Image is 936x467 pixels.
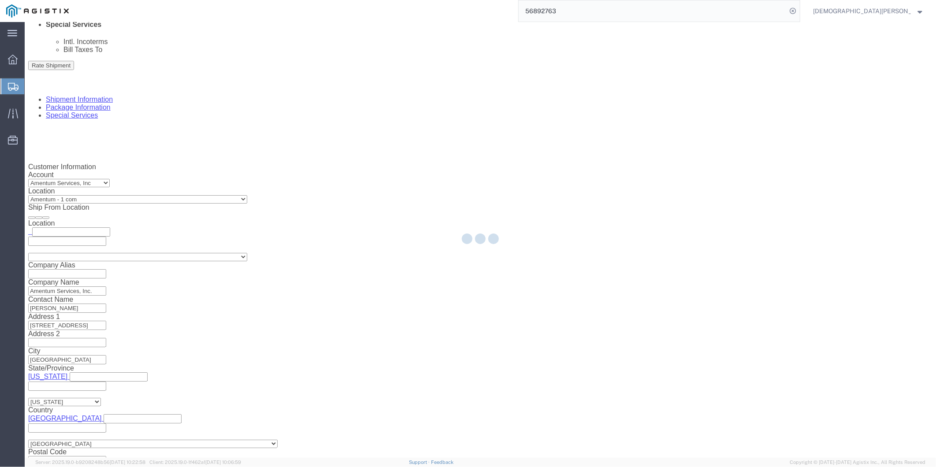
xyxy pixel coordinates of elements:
span: Client: 2025.19.0-1f462a1 [149,460,241,465]
a: Support [409,460,431,465]
span: Server: 2025.19.0-b9208248b56 [35,460,145,465]
span: Copyright © [DATE]-[DATE] Agistix Inc., All Rights Reserved [790,459,925,466]
img: logo [6,4,69,18]
button: [DEMOGRAPHIC_DATA][PERSON_NAME] [813,6,924,16]
span: Christian Ovalles [813,6,911,16]
input: Search for shipment number, reference number [519,0,787,22]
span: [DATE] 10:06:59 [205,460,241,465]
a: Feedback [431,460,453,465]
span: [DATE] 10:22:58 [110,460,145,465]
